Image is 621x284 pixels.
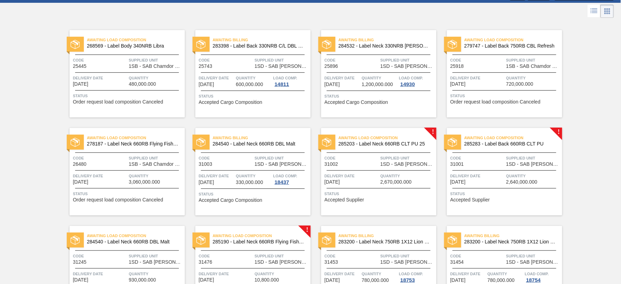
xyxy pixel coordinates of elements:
span: Supplied Unit [381,253,435,260]
span: Order request load composition Canceled [73,197,163,203]
img: status [196,236,205,245]
a: statusAwaiting Load Composition279747 - Label Back 750RB CBL RefreshCode25918Supplied Unit1SB - S... [436,30,562,118]
span: Load Comp. [525,270,549,277]
a: Load Comp.18437 [273,172,309,185]
span: 25743 [199,64,212,69]
span: Code [325,155,379,162]
a: Load Comp.18753 [399,270,435,283]
span: 283200 - Label Neck 750RB 1X12 Lion Pinc 2022 [339,239,431,244]
span: Code [325,57,379,64]
img: status [448,236,457,245]
img: status [448,40,457,49]
img: status [196,40,205,49]
span: Quantity [362,74,397,81]
span: Code [199,155,253,162]
span: 1SD - SAB Rosslyn Brewery [255,260,309,265]
span: Status [325,93,435,100]
span: 10,800.000 [255,277,279,283]
a: Load Comp.18754 [525,270,561,283]
span: Code [73,57,127,64]
span: 1SB - SAB Chamdor Brewery [129,64,183,69]
span: 31453 [325,260,338,265]
span: Order request load composition Canceled [450,99,541,105]
span: 2,640,000.000 [506,179,538,185]
span: 09/05/2025 [199,277,214,283]
span: Status [450,190,561,197]
img: status [322,236,331,245]
span: 1SD - SAB Rosslyn Brewery [506,260,561,265]
span: Status [199,93,309,100]
span: 1SD - SAB Rosslyn Brewery [381,162,435,167]
span: Awaiting Billing [464,232,562,239]
span: 26480 [73,162,87,167]
a: statusAwaiting Billing283398 - Label Back 330NRB C/L DBL 4X6 Booster 2Code25743Supplied Unit1SD -... [185,30,311,118]
span: 1SD - SAB Rosslyn Brewery [381,260,435,265]
span: Supplied Unit [506,253,561,260]
span: Load Comp. [273,172,297,179]
div: 18754 [525,277,542,283]
img: status [448,138,457,147]
span: Status [73,92,183,99]
div: 18753 [399,277,417,283]
span: Quantity [506,172,561,179]
span: Code [450,155,505,162]
span: Delivery Date [325,172,379,179]
span: 330,000.000 [236,180,263,185]
span: 283398 - Label Back 330NRB C/L DBL 4X6 Booster 2 [213,43,305,49]
span: Quantity [129,74,183,81]
span: 1SD - SAB Rosslyn Brewery [506,162,561,167]
img: status [322,138,331,147]
span: Awaiting Billing [339,36,436,43]
span: Code [73,155,127,162]
span: 1SB - SAB Chamdor Brewery [506,64,561,69]
span: Supplied Unit [129,155,183,162]
span: 08/23/2025 [199,180,214,185]
span: 31454 [450,260,464,265]
span: Awaiting Load Composition [464,134,562,141]
span: 31003 [199,162,212,167]
span: 285190 - Label Neck 660RB Flying Fish Lemon PU [213,239,305,244]
span: Awaiting Load Composition [87,232,185,239]
span: 01/29/2025 [450,81,466,87]
span: 1SB - SAB Chamdor Brewery [129,162,183,167]
div: 14930 [399,81,417,87]
span: 600,000.000 [236,82,263,87]
span: Awaiting Load Composition [339,134,436,141]
a: Load Comp.14811 [273,74,309,87]
span: 31245 [73,260,87,265]
span: Supplied Unit [381,155,435,162]
span: Quantity [506,74,561,81]
span: Supplied Unit [255,253,309,260]
span: Accepted Cargo Composition [199,198,262,203]
span: 1SD - SAB Rosslyn Brewery [255,162,309,167]
span: 31476 [199,260,212,265]
img: status [196,138,205,147]
span: Accepted Cargo Composition [199,100,262,105]
span: 3,060,000.000 [129,179,160,185]
span: Awaiting Load Composition [87,36,185,43]
span: 780,000.000 [488,278,515,283]
span: 08/29/2025 [73,277,88,283]
span: 279747 - Label Back 750RB CBL Refresh [464,43,557,49]
span: 278187 - Label Neck 660RB Flying Fish Lemon 2020 [87,141,179,147]
span: 31002 [325,162,338,167]
span: 31001 [450,162,464,167]
span: Supplied Unit [129,253,183,260]
span: 25445 [73,64,87,69]
span: 03/04/2025 [73,179,88,185]
span: Load Comp. [273,74,297,81]
a: !statusAwaiting Load Composition285283 - Label Back 660RB CLT PUCode31001Supplied Unit1SD - SAB [... [436,128,562,215]
span: Delivery Date [199,270,253,277]
span: 25896 [325,64,338,69]
span: Quantity [236,74,272,81]
a: Load Comp.14930 [399,74,435,87]
span: Supplied Unit [381,57,435,64]
span: 268569 - Label Body 340NRB Libra [87,43,179,49]
span: 284532 - Label Neck 330NRB Castle DM 4X6 23 [339,43,431,49]
span: 01/18/2025 [199,82,214,87]
span: Code [450,253,505,260]
span: 480,000.000 [129,81,156,87]
span: Delivery Date [73,172,127,179]
span: 284540 - Label Neck 660RB DBL Malt [87,239,179,244]
span: 283200 - Label Neck 750RB 1X12 Lion Pinc 2022 [464,239,557,244]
